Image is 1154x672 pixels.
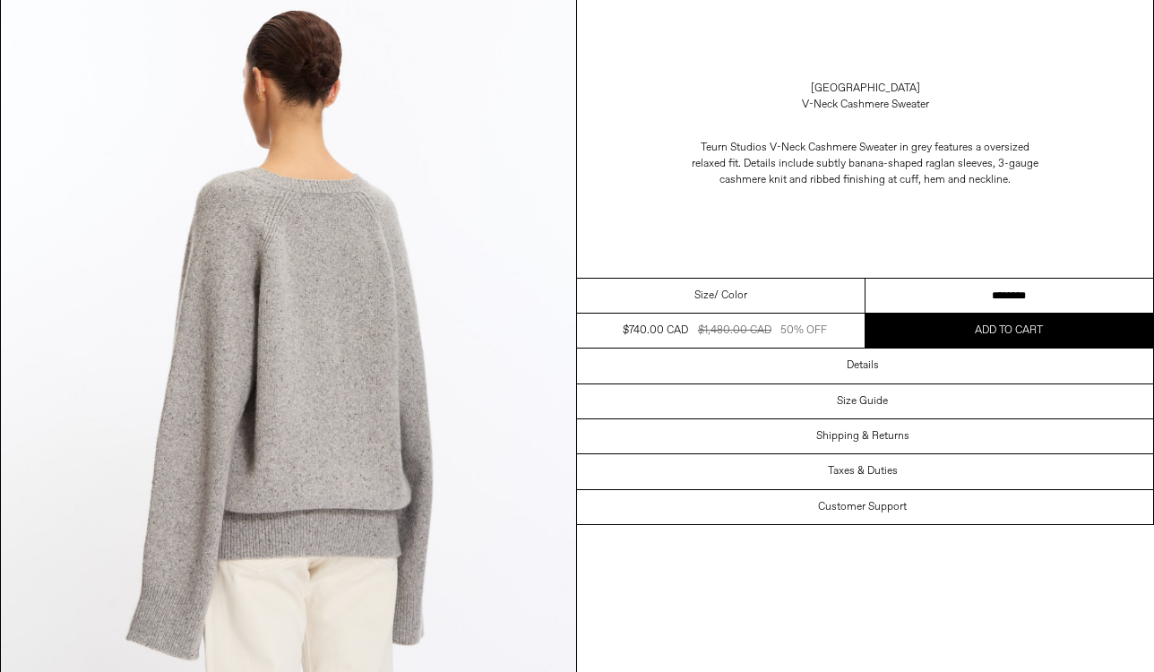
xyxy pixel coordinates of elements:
span: / Color [714,288,747,304]
div: $1,480.00 CAD [698,323,771,339]
a: [GEOGRAPHIC_DATA] [811,81,920,97]
h3: Customer Support [818,501,907,513]
span: Add to cart [975,323,1043,338]
h3: Shipping & Returns [816,430,909,443]
span: Size [694,288,714,304]
p: Teurn Studios V-Neck Cashmere Sweater in grey features a oversized relaxed fit. Details include s... [686,131,1045,197]
h3: Taxes & Duties [828,465,898,478]
div: 50% OFF [780,323,827,339]
div: V-Neck Cashmere Sweater [802,97,929,113]
h3: Details [847,359,879,372]
div: $740.00 CAD [623,323,688,339]
h3: Size Guide [837,395,888,408]
button: Add to cart [865,314,1154,348]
